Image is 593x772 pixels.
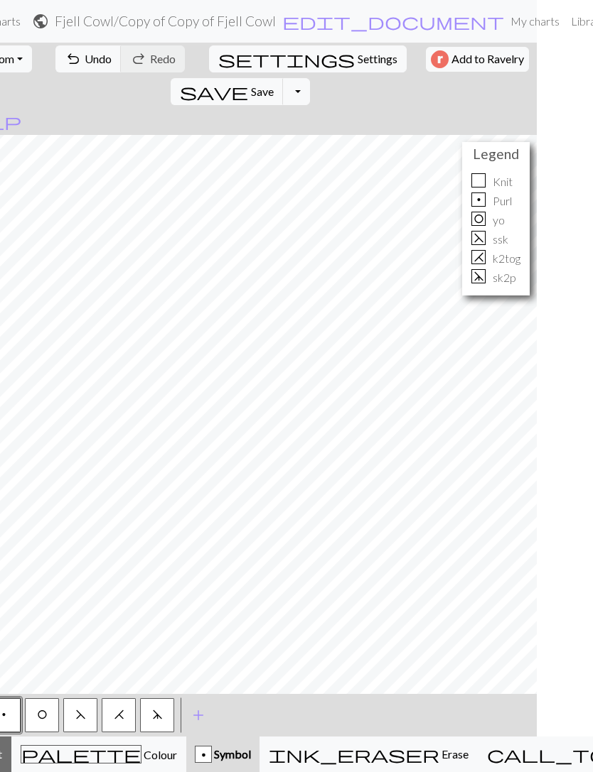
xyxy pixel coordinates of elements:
[471,269,486,283] div: d
[466,146,526,162] h4: Legend
[493,173,513,190] p: Knit
[209,45,407,72] button: SettingsSettings
[85,52,112,65] span: Undo
[11,736,186,772] button: Colour
[37,709,48,720] span: yo
[32,11,49,31] span: public
[493,212,505,229] p: yo
[471,192,486,207] div: p
[358,50,397,67] span: Settings
[505,7,565,36] a: My charts
[493,250,520,267] p: k2tog
[426,47,529,72] button: Add to Ravelry
[190,705,207,725] span: add
[180,82,248,102] span: save
[1,709,6,720] span: Purl
[65,49,82,69] span: undo
[212,747,251,761] span: Symbol
[471,212,486,226] div: O
[102,698,136,732] button: H
[493,231,508,248] p: ssk
[186,736,260,772] button: p Symbol
[452,50,524,68] span: Add to Ravelry
[439,747,469,761] span: Erase
[471,231,486,245] div: F
[260,736,478,772] button: Erase
[55,45,122,72] button: Undo
[471,250,486,264] div: H
[218,50,355,67] i: Settings
[171,78,284,105] button: Save
[140,698,174,732] button: d
[114,709,124,720] span: k2tog
[282,11,504,31] span: edit_document
[269,744,439,764] span: ink_eraser
[196,746,211,763] div: p
[493,192,512,210] p: Purl
[75,709,86,720] span: ssk
[25,698,59,732] button: O
[251,85,274,98] span: Save
[493,269,516,286] p: sk2p
[63,698,97,732] button: F
[55,13,276,29] h2: Fjell Cowl / Copy of Copy of Fjell Cowl
[21,744,141,764] span: palette
[431,50,449,68] img: Ravelry
[141,748,177,761] span: Colour
[152,709,163,720] span: sk2p
[218,49,355,69] span: settings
